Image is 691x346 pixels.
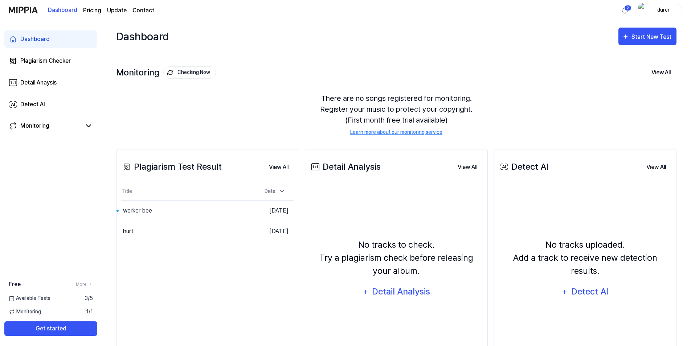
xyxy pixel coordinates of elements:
div: Detail Analysis [372,285,431,298]
div: 2 [624,5,631,11]
td: [DATE] [251,200,295,221]
div: Detail Anaysis [20,78,57,87]
button: View All [641,160,672,174]
a: Update [107,6,127,15]
div: No tracks uploaded. Add a track to receive new detection results. [498,238,672,277]
a: Plagiarism Checker [4,52,97,70]
div: Monitoring [20,121,49,130]
img: profile [638,3,647,17]
button: View All [263,160,294,174]
div: Start New Test [631,32,673,42]
a: Learn more about our monitoring service [350,128,442,136]
span: Monitoring [9,308,41,316]
a: Dashboard [48,0,77,20]
button: 알림2 [619,4,631,16]
button: View All [452,160,483,174]
a: Detect AI [4,96,97,113]
a: Detail Anaysis [4,74,97,91]
span: Free [9,280,21,289]
div: worker bee [123,206,152,215]
div: durer [649,6,678,14]
div: Dashboard [116,28,169,45]
td: [DATE] [251,221,295,242]
div: Dashboard [20,35,50,44]
div: Detect AI [570,285,609,298]
button: profiledurer [636,4,682,16]
button: Start New Test [618,28,676,45]
div: Detail Analysis [310,160,381,173]
div: There are no songs registered for monitoring. Register your music to protect your copyright. (Fir... [116,84,676,145]
div: Plagiarism Checker [20,57,71,65]
div: Plagiarism Test Result [121,160,222,173]
button: Checking Now [163,66,216,79]
div: No tracks to check. Try a plagiarism check before releasing your album. [310,238,483,277]
img: 알림 [621,6,629,15]
button: Get started [4,321,97,336]
a: Dashboard [4,30,97,48]
img: monitoring Icon [167,70,173,75]
button: Detail Analysis [357,283,435,301]
a: Contact [132,6,154,15]
a: More [76,281,93,288]
span: Available Tests [9,294,50,302]
div: Date [262,185,289,197]
div: Monitoring [116,66,216,79]
div: hurt [123,227,134,236]
a: Pricing [83,6,101,15]
button: Detect AI [557,283,613,301]
th: Title [121,183,251,200]
div: Detect AI [498,160,548,173]
span: 1 / 1 [86,308,93,316]
div: Detect AI [20,100,45,109]
button: View All [646,65,676,80]
span: 3 / 5 [85,294,93,302]
a: Monitoring [9,121,81,130]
